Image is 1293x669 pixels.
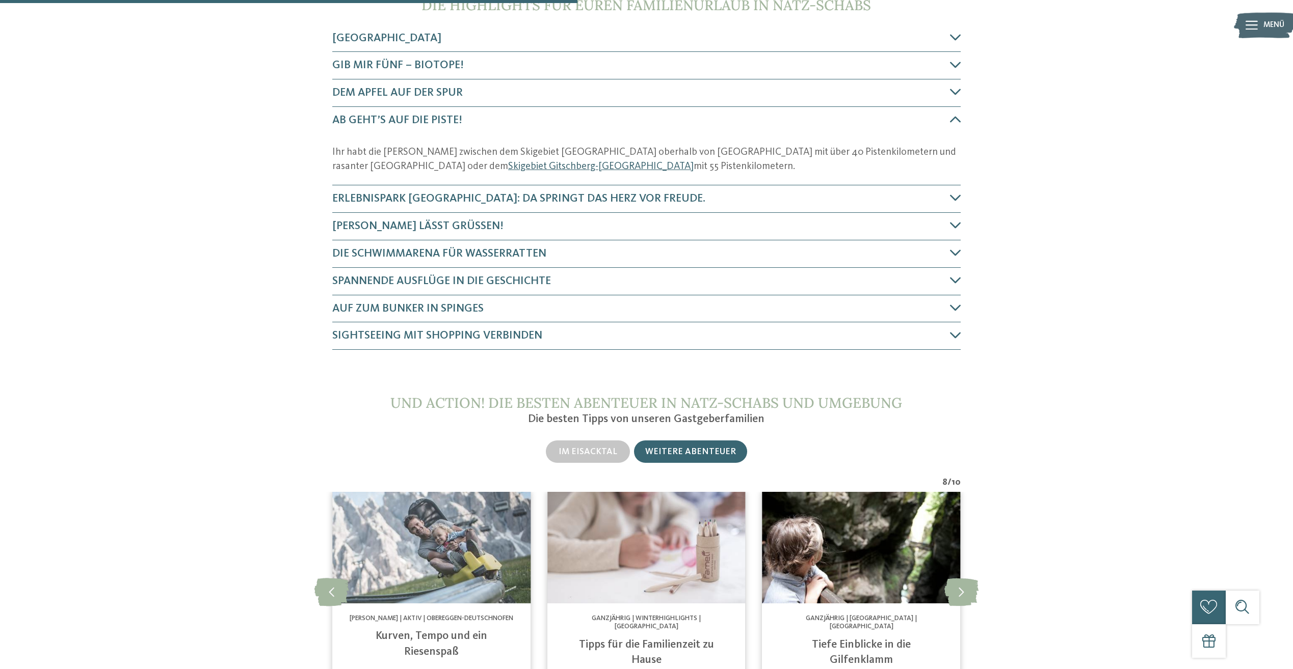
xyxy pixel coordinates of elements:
span: Erlebnispark [GEOGRAPHIC_DATA]: Da springt das Herz vor Freude. [332,193,705,204]
span: Dem Apfel auf der Spur [332,87,463,98]
p: Ihr habt die [PERSON_NAME] zwischen dem Skigebiet [GEOGRAPHIC_DATA] oberhalb von [GEOGRAPHIC_DATA... [332,146,961,174]
span: Spannende Ausflüge in die Geschichte [332,275,551,287]
span: / [947,477,952,489]
span: Ab geht’s auf die Piste! [332,115,462,126]
a: Kurven, Tempo und ein Riesenspaß [376,630,487,657]
a: Tipps für die Familienzeit zu Hause [579,639,714,666]
span: [PERSON_NAME] lässt grüßen! [332,220,504,232]
span: [GEOGRAPHIC_DATA] [332,33,441,44]
img: Das Familienhotel in Natz-Schabs bei Brixen [547,492,746,603]
img: Das Familienhotel in Natz-Schabs bei Brixen [762,492,961,603]
span: 8 [942,477,947,489]
span: Und Action! Die besten Abenteuer in Natz-Schabs und Umgebung [390,394,902,412]
span: Die Schwimmarena für Wasserratten [332,248,546,259]
a: Skigebiet Gitschberg-[GEOGRAPHIC_DATA] [508,161,694,172]
span: 10 [952,477,961,489]
span: Auf zum Bunker in Spinges [332,303,484,314]
span: Weitere Abenteuer [645,448,736,456]
span: Gib mir fünf – Biotope! [332,60,464,71]
span: Sightseeing mit Shopping verbinden [332,330,542,341]
img: Das Familienhotel in Natz-Schabs bei Brixen [332,492,531,603]
span: Im Eisacktal [559,448,617,456]
span: [PERSON_NAME] | Aktiv | Obereggen-Deutschnofen [350,615,513,622]
span: Ganzjährig | Winterhighlights | [GEOGRAPHIC_DATA] [592,615,701,630]
a: Tiefe Einblicke in die Gilfenklamm [812,639,911,666]
span: Ganzjährig | [GEOGRAPHIC_DATA] | [GEOGRAPHIC_DATA] [806,615,917,630]
span: Die besten Tipps von unseren Gastgeberfamilien [528,413,764,425]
